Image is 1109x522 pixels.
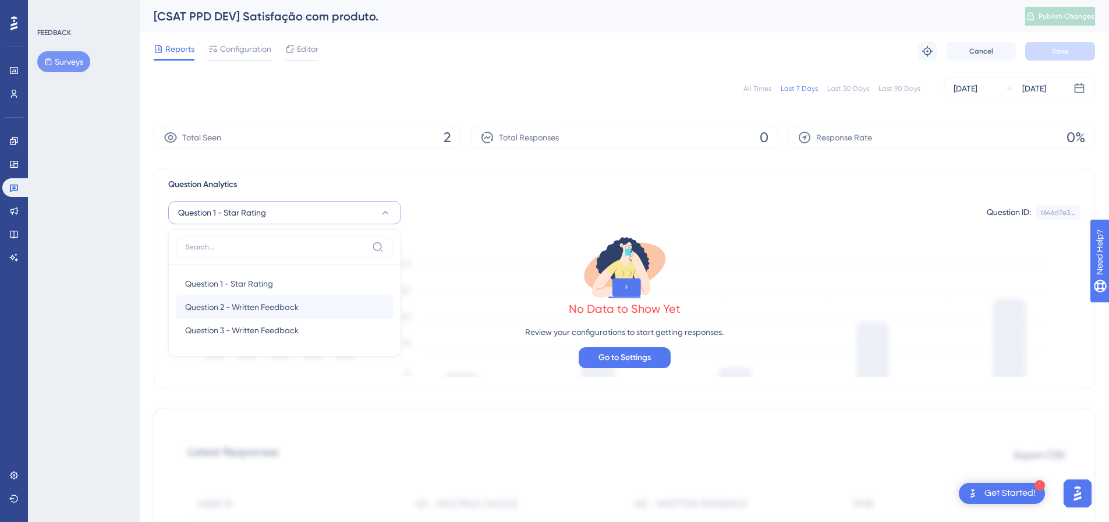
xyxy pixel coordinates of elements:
[969,47,993,56] span: Cancel
[185,300,299,314] span: Question 2 - Written Feedback
[168,201,401,224] button: Question 1 - Star Rating
[37,51,90,72] button: Surveys
[168,178,237,192] span: Question Analytics
[27,3,73,17] span: Need Help?
[987,205,1031,220] div: Question ID:
[1060,476,1095,511] iframe: UserGuiding AI Assistant Launcher
[946,42,1016,61] button: Cancel
[176,295,394,319] button: Question 2 - Written Feedback
[154,8,996,24] div: [CSAT PPD DEV] Satisfação com produto.
[743,84,771,93] div: All Times
[954,82,977,96] div: [DATE]
[598,351,651,365] span: Go to Settings
[444,128,451,147] span: 2
[1025,7,1095,26] button: Publish Changes
[525,325,724,339] p: Review your configurations to start getting responses.
[176,319,394,342] button: Question 3 - Written Feedback
[165,42,194,56] span: Reports
[984,487,1036,500] div: Get Started!
[178,206,266,220] span: Question 1 - Star Rating
[220,42,271,56] span: Configuration
[1041,208,1075,217] div: f646d7e3...
[185,277,273,291] span: Question 1 - Star Rating
[966,486,980,500] img: launcher-image-alternative-text
[37,28,71,37] div: FEEDBACK
[816,130,872,144] span: Response Rate
[1039,12,1094,21] span: Publish Changes
[1022,82,1046,96] div: [DATE]
[959,483,1045,504] div: Open Get Started! checklist, remaining modules: 1
[579,347,671,368] button: Go to Settings
[297,42,318,56] span: Editor
[186,242,367,252] input: Search...
[176,272,394,295] button: Question 1 - Star Rating
[1034,480,1045,491] div: 1
[1025,42,1095,61] button: Save
[185,323,299,337] span: Question 3 - Written Feedback
[182,130,221,144] span: Total Seen
[1052,47,1068,56] span: Save
[760,128,768,147] span: 0
[878,84,920,93] div: Last 90 Days
[569,301,681,317] div: No Data to Show Yet
[1067,128,1085,147] span: 0%
[827,84,869,93] div: Last 30 Days
[499,130,559,144] span: Total Responses
[781,84,818,93] div: Last 7 Days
